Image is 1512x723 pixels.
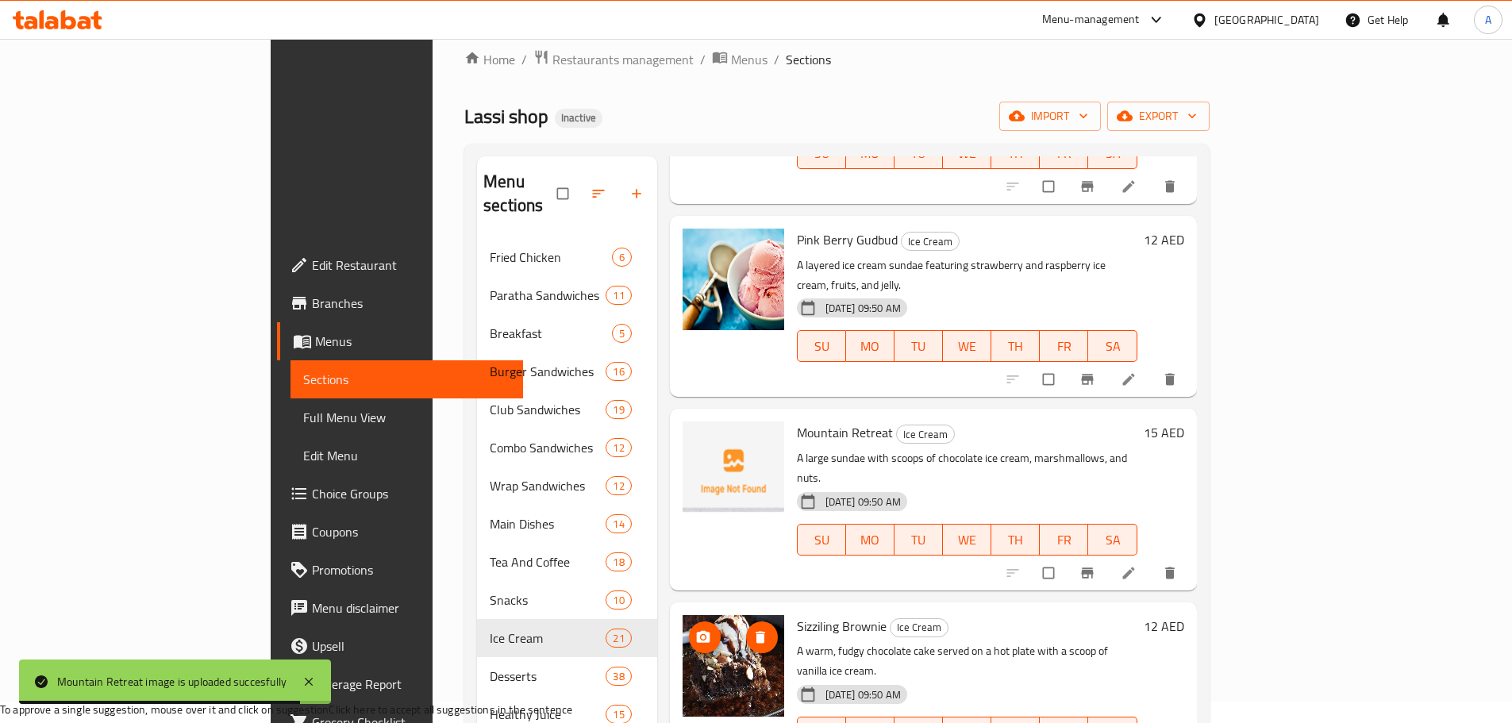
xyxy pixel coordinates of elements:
span: WE [949,335,985,358]
span: Lassi shop [464,98,548,134]
span: Ice Cream [902,233,959,251]
span: Ice Cream [891,618,948,636]
a: Branches [277,284,523,322]
span: 16 [606,364,630,379]
img: Mountain Retreat [683,421,784,523]
span: [DATE] 09:50 AM [819,301,907,316]
span: 38 [606,669,630,684]
div: Ice Cream [890,618,948,637]
span: Paratha Sandwiches [490,286,606,305]
div: Paratha Sandwiches11 [477,276,657,314]
button: MO [846,330,895,362]
div: Main Dishes14 [477,505,657,543]
span: export [1120,106,1197,126]
a: Edit menu item [1121,565,1140,581]
h6: 15 AED [1144,421,1184,444]
div: items [612,248,632,267]
span: Ice Cream [490,629,606,648]
span: Fried Chicken [490,248,611,267]
button: SU [797,330,846,362]
span: Pink Berry Gudbud [797,228,898,252]
span: SU [804,529,840,552]
span: 19 [606,402,630,417]
a: Home [464,50,515,69]
button: Branch-specific-item [1070,556,1108,590]
span: Desserts [490,667,606,686]
div: Burger Sandwiches16 [477,352,657,390]
button: export [1107,102,1210,131]
a: Choice Groups [277,475,523,513]
a: Menu disclaimer [277,589,523,627]
span: MO [852,142,888,165]
li: / [774,50,779,69]
button: SA [1088,330,1137,362]
span: SA [1095,529,1130,552]
span: MO [852,529,888,552]
a: Edit menu item [1121,179,1140,194]
button: Branch-specific-item [1070,169,1108,204]
div: items [606,590,631,610]
span: SA [1095,142,1130,165]
span: WE [949,529,985,552]
span: TU [901,335,937,358]
nav: breadcrumb [464,49,1210,70]
span: Combo Sandwiches [490,438,606,457]
span: Burger Sandwiches [490,362,606,381]
button: upload picture [689,621,721,653]
span: Upsell [312,636,510,656]
span: Restaurants management [552,50,694,69]
button: delete [1152,362,1191,397]
h6: 12 AED [1144,615,1184,637]
button: Branch-specific-item [1070,362,1108,397]
button: FR [1040,524,1088,556]
span: Promotions [312,560,510,579]
div: Fried Chicken6 [477,238,657,276]
p: A large sundae with scoops of chocolate ice cream, marshmallows, and nuts. [797,448,1137,488]
span: Inactive [555,111,602,125]
button: import [999,102,1101,131]
button: delete image [746,621,778,653]
button: FR [1040,330,1088,362]
a: Restaurants management [533,49,694,70]
a: Menus [277,322,523,360]
span: Main Dishes [490,514,606,533]
span: 12 [606,440,630,456]
span: Coupons [312,522,510,541]
button: WE [943,524,991,556]
span: [DATE] 09:50 AM [819,494,907,510]
div: [GEOGRAPHIC_DATA] [1214,11,1319,29]
div: Mountain Retreat image is uploaded succesfully [57,673,287,690]
button: SA [1088,524,1137,556]
span: Edit Menu [303,446,510,465]
span: Coverage Report [312,675,510,694]
span: 18 [606,555,630,570]
span: 14 [606,517,630,532]
div: Desserts38 [477,657,657,695]
button: TH [991,524,1040,556]
p: A layered ice cream sundae featuring strawberry and raspberry ice cream, fruits, and jelly. [797,256,1137,295]
span: SU [804,335,840,358]
span: Wrap Sandwiches [490,476,606,495]
span: Ice Cream [897,425,954,444]
a: Edit Restaurant [277,246,523,284]
a: Promotions [277,551,523,589]
span: 6 [613,250,631,265]
span: 5 [613,326,631,341]
button: TU [895,524,943,556]
div: Ice Cream [896,425,955,444]
button: SU [797,524,846,556]
div: Ice Cream21 [477,619,657,657]
button: delete [1152,556,1191,590]
p: A warm, fudgy chocolate cake served on a hot plate with a scoop of vanilla ice cream. [797,641,1137,681]
span: Menus [315,332,510,351]
a: Menus [712,49,768,70]
span: Snacks [490,590,606,610]
span: [DATE] 09:50 AM [819,687,907,702]
span: FR [1046,529,1082,552]
span: Choice Groups [312,484,510,503]
span: 12 [606,479,630,494]
span: TU [901,142,937,165]
span: Select to update [1033,558,1067,588]
a: Upsell [277,627,523,665]
span: 21 [606,631,630,646]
